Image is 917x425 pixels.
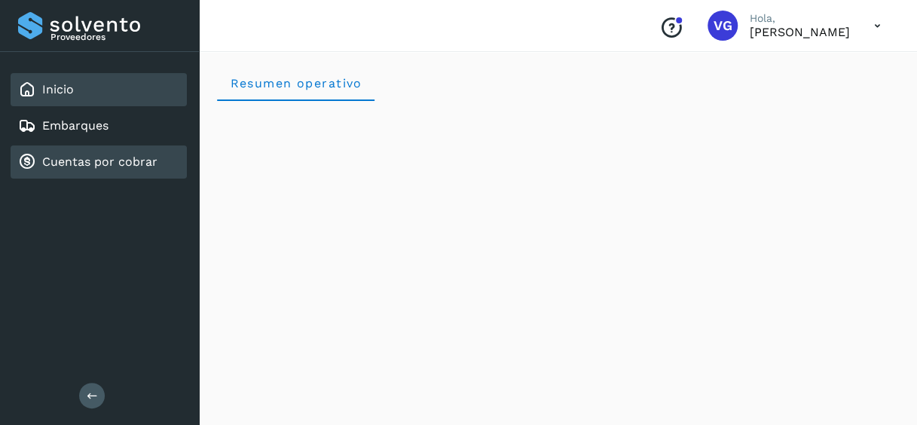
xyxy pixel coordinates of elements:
p: VIRIDIANA GONZALEZ MENDOZA [750,25,850,39]
div: Cuentas por cobrar [11,145,187,179]
a: Embarques [42,118,109,133]
p: Proveedores [50,32,181,42]
div: Embarques [11,109,187,142]
a: Inicio [42,82,74,96]
span: Resumen operativo [229,76,362,90]
div: Inicio [11,73,187,106]
a: Cuentas por cobrar [42,154,157,169]
p: Hola, [750,12,850,25]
